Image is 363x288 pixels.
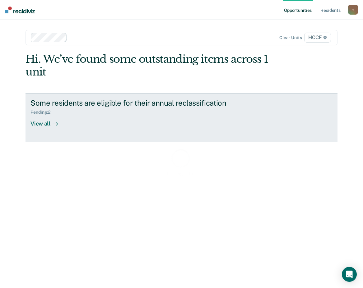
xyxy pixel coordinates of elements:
[5,7,35,13] img: Recidiviz
[167,171,196,176] div: Loading data...
[342,267,357,282] div: Open Intercom Messenger
[279,35,302,40] div: Clear units
[348,5,358,15] button: t
[304,33,331,43] span: HCCF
